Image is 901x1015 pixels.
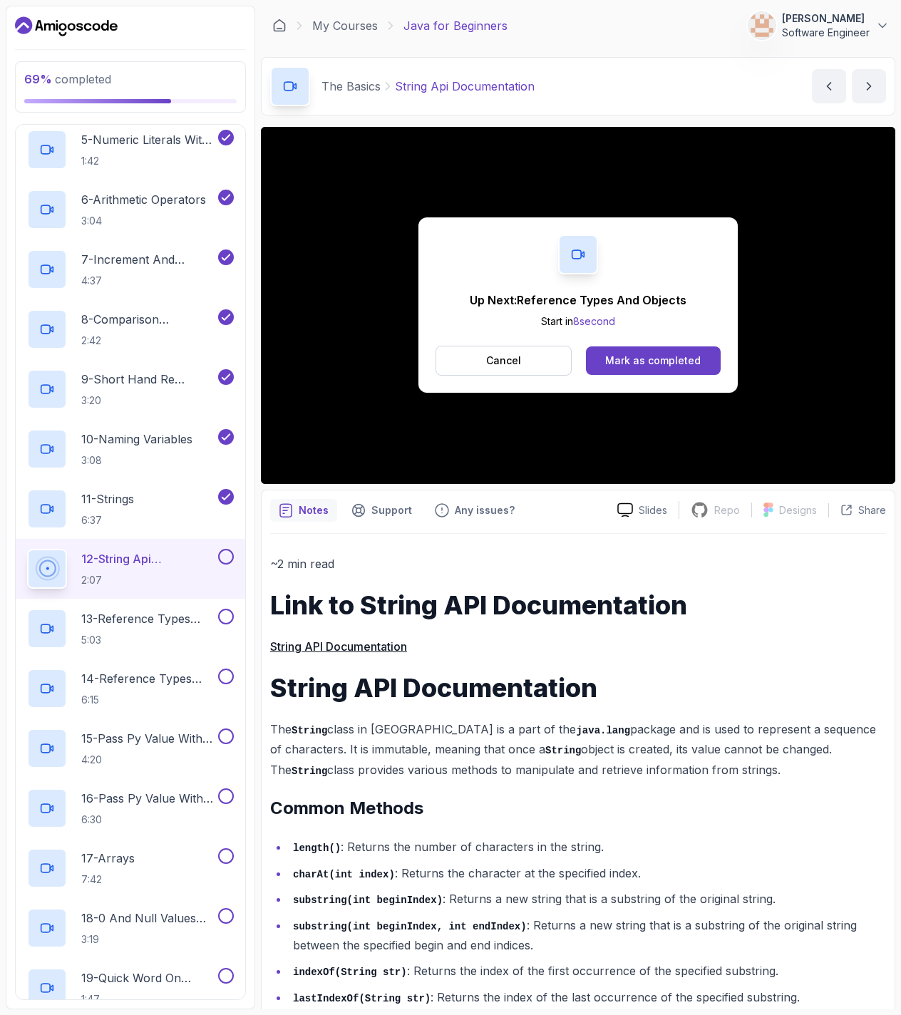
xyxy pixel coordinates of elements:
p: 15 - Pass Py Value With Primitives [81,730,215,747]
p: 12 - String Api Documentation [81,550,215,567]
button: 19-Quick Word On Arrays1:47 [27,968,234,1008]
span: completed [24,72,111,86]
p: 6:30 [81,813,215,827]
p: 9 - Short Hand Re Assignment [81,371,215,388]
p: Notes [299,503,329,517]
code: charAt(int index) [293,869,395,880]
button: Mark as completed [586,346,721,375]
p: String Api Documentation [395,78,535,95]
p: Java for Beginners [403,17,508,34]
p: 3:04 [81,214,206,228]
h2: Common Methods [270,797,886,820]
p: 3:20 [81,393,215,408]
p: 6 - Arithmetic Operators [81,191,206,208]
li: : Returns the number of characters in the string. [289,837,886,857]
p: 8 - Comparison Operators and Booleans [81,311,215,328]
code: String [292,725,327,736]
button: 5-Numeric Literals With Underscore1:42 [27,130,234,170]
code: String [545,745,581,756]
button: next content [852,69,886,103]
p: 6:15 [81,693,215,707]
p: Start in [470,314,686,329]
p: Any issues? [455,503,515,517]
button: previous content [812,69,846,103]
button: 18-0 And Null Values For Arrays3:19 [27,908,234,948]
button: 17-Arrays7:42 [27,848,234,888]
p: 4:20 [81,753,215,767]
p: Slides [639,503,667,517]
button: user profile image[PERSON_NAME]Software Engineer [748,11,890,40]
p: 3:19 [81,932,215,947]
code: String [292,766,327,777]
a: My Courses [312,17,378,34]
p: Up Next: Reference Types And Objects [470,292,686,309]
img: user profile image [748,12,776,39]
button: 13-Reference Types And Objects5:03 [27,609,234,649]
p: 18 - 0 And Null Values For Arrays [81,910,215,927]
p: 17 - Arrays [81,850,135,867]
button: 14-Reference Types And Objects Diferences6:15 [27,669,234,709]
code: lastIndexOf(String str) [293,993,431,1004]
a: Dashboard [272,19,287,33]
p: 14 - Reference Types And Objects Diferences [81,670,215,687]
button: Support button [343,499,421,522]
p: Repo [714,503,740,517]
button: Share [828,503,886,517]
p: 7:42 [81,872,135,887]
span: 69 % [24,72,52,86]
button: 9-Short Hand Re Assignment3:20 [27,369,234,409]
h1: Link to String API Documentation [270,591,886,619]
p: ~2 min read [270,554,886,574]
p: 16 - Pass Py Value With Reference Types [81,790,215,807]
p: 2:42 [81,334,215,348]
button: Feedback button [426,499,523,522]
li: : Returns the character at the specified index. [289,863,886,884]
code: java.lang [576,725,630,736]
p: Software Engineer [782,26,870,40]
p: 19 - Quick Word On Arrays [81,969,215,986]
button: 7-Increment And Decrement Operators4:37 [27,249,234,289]
p: 5:03 [81,633,215,647]
p: 11 - Strings [81,490,134,507]
li: : Returns a new string that is a substring of the original string between the specified begin and... [289,915,886,956]
a: Dashboard [15,15,118,38]
p: [PERSON_NAME] [782,11,870,26]
code: substring(int beginIndex, int endIndex) [293,921,527,932]
p: 5 - Numeric Literals With Underscore [81,131,215,148]
p: 4:37 [81,274,215,288]
p: The Basics [321,78,381,95]
code: substring(int beginIndex) [293,895,443,906]
button: notes button [270,499,337,522]
p: Cancel [486,354,521,368]
iframe: 12 - String API Documentation [261,127,895,484]
h1: String API Documentation [270,674,886,702]
button: 8-Comparison Operators and Booleans2:42 [27,309,234,349]
p: 7 - Increment And Decrement Operators [81,251,215,268]
button: 11-Strings6:37 [27,489,234,529]
code: length() [293,843,341,854]
p: Support [371,503,412,517]
button: 10-Naming Variables3:08 [27,429,234,469]
li: : Returns a new string that is a substring of the original string. [289,889,886,910]
p: 1:42 [81,154,215,168]
p: Share [858,503,886,517]
a: String API Documentation [270,639,407,654]
li: : Returns the index of the first occurrence of the specified substring. [289,961,886,981]
button: Cancel [436,346,572,376]
p: 6:37 [81,513,134,527]
div: Mark as completed [605,354,701,368]
span: 8 second [573,315,615,327]
button: 6-Arithmetic Operators3:04 [27,190,234,230]
button: 16-Pass Py Value With Reference Types6:30 [27,788,234,828]
li: : Returns the index of the last occurrence of the specified substring. [289,987,886,1008]
p: 10 - Naming Variables [81,431,192,448]
p: 3:08 [81,453,192,468]
p: Designs [779,503,817,517]
p: 2:07 [81,573,215,587]
p: 13 - Reference Types And Objects [81,610,215,627]
p: 1:47 [81,992,215,1006]
p: The class in [GEOGRAPHIC_DATA] is a part of the package and is used to represent a sequence of ch... [270,719,886,780]
a: Slides [606,503,679,517]
button: 12-String Api Documentation2:07 [27,549,234,589]
code: indexOf(String str) [293,967,407,978]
